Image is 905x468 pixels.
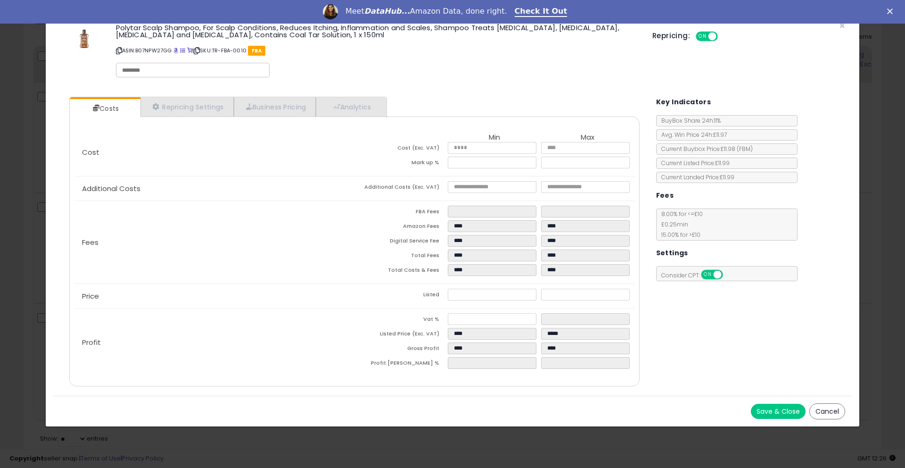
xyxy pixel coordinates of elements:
[809,403,845,419] button: Cancel
[316,97,386,117] a: Analytics
[74,339,354,346] p: Profit
[887,8,897,14] div: Close
[354,206,448,220] td: FBA Fees
[657,210,703,239] span: 8.00 % for <= £10
[140,97,234,117] a: Repricing Settings
[248,46,265,56] span: FBA
[354,181,448,196] td: Additional Costs (Exc. VAT)
[656,190,674,201] h5: Fees
[657,271,735,279] span: Consider CPT:
[354,343,448,357] td: Gross Profit
[657,231,700,239] span: 15.00 % for > £10
[657,220,688,228] span: £0.25 min
[702,271,714,279] span: ON
[70,24,99,52] img: 31jSDhFcWfL._SL60_.jpg
[180,47,185,54] a: All offer listings
[751,404,806,419] button: Save & Close
[354,235,448,250] td: Digital Service Fee
[656,247,688,259] h5: Settings
[541,134,634,142] th: Max
[839,19,845,33] span: ×
[323,4,338,19] img: Profile image for Georgie
[721,145,753,153] span: £11.98
[657,117,721,125] span: BuyBox Share 24h: 11%
[70,99,140,118] a: Costs
[74,185,354,192] p: Additional Costs
[234,97,316,117] a: Business Pricing
[721,271,736,279] span: OFF
[448,134,541,142] th: Min
[656,96,711,108] h5: Key Indicators
[652,32,690,40] h5: Repricing:
[354,313,448,328] td: Vat %
[657,145,753,153] span: Current Buybox Price:
[354,357,448,372] td: Profit [PERSON_NAME] %
[697,33,708,41] span: ON
[657,173,734,181] span: Current Landed Price: £11.99
[74,149,354,156] p: Cost
[354,289,448,303] td: Listed
[354,264,448,279] td: Total Costs & Fees
[716,33,732,41] span: OFF
[354,157,448,171] td: Mark up %
[657,131,727,139] span: Avg. Win Price 24h: £11.97
[657,159,730,167] span: Current Listed Price: £11.99
[737,145,753,153] span: ( FBM )
[354,142,448,157] td: Cost (Exc. VAT)
[173,47,179,54] a: BuyBox page
[364,7,410,16] i: DataHub...
[116,43,639,58] p: ASIN: B07NPW27GG | SKU: TR-FBA-0010
[187,47,192,54] a: Your listing only
[354,250,448,264] td: Total Fees
[346,7,507,16] div: Meet Amazon Data, done right.
[74,292,354,300] p: Price
[354,328,448,343] td: Listed Price (Exc. VAT)
[116,24,639,38] h3: Polytar Scalp Shampoo, For Scalp Conditions, Reduces Itching, Inflammation and Scales, Shampoo Tr...
[515,7,568,17] a: Check It Out
[354,220,448,235] td: Amazon Fees
[74,239,354,246] p: Fees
